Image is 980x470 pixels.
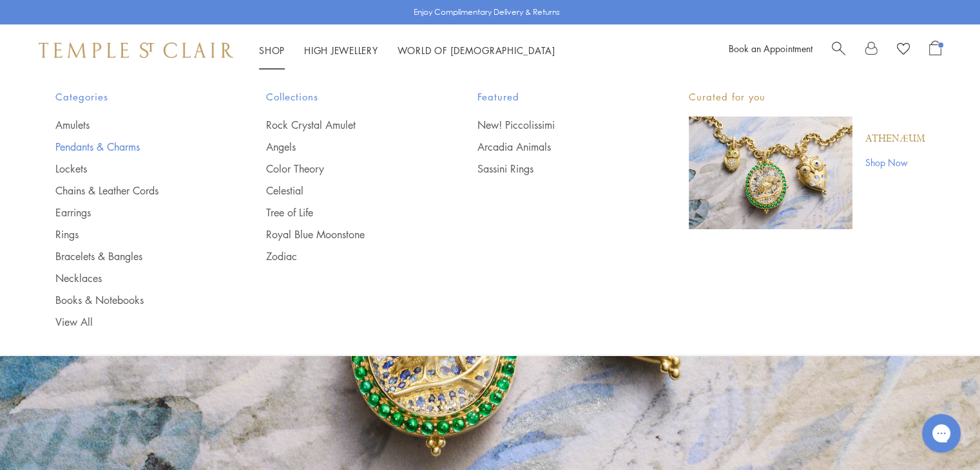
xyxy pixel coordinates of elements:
[55,249,215,263] a: Bracelets & Bangles
[55,315,215,329] a: View All
[398,44,555,57] a: World of [DEMOGRAPHIC_DATA]World of [DEMOGRAPHIC_DATA]
[729,42,812,55] a: Book an Appointment
[477,89,637,105] span: Featured
[304,44,378,57] a: High JewelleryHigh Jewellery
[266,227,426,241] a: Royal Blue Moonstone
[929,41,941,60] a: Open Shopping Bag
[55,271,215,285] a: Necklaces
[266,205,426,220] a: Tree of Life
[55,89,215,105] span: Categories
[266,89,426,105] span: Collections
[259,42,555,59] nav: Main navigation
[55,227,215,241] a: Rings
[266,162,426,176] a: Color Theory
[832,41,845,60] a: Search
[897,41,910,60] a: View Wishlist
[266,140,426,154] a: Angels
[55,183,215,198] a: Chains & Leather Cords
[477,140,637,154] a: Arcadia Animals
[55,140,215,154] a: Pendants & Charms
[266,118,426,132] a: Rock Crystal Amulet
[55,162,215,176] a: Lockets
[39,42,233,58] img: Temple St. Clair
[689,89,925,105] p: Curated for you
[477,162,637,176] a: Sassini Rings
[55,118,215,132] a: Amulets
[477,118,637,132] a: New! Piccolissimi
[55,293,215,307] a: Books & Notebooks
[266,183,426,198] a: Celestial
[259,44,285,57] a: ShopShop
[865,155,925,169] a: Shop Now
[55,205,215,220] a: Earrings
[414,6,560,19] p: Enjoy Complimentary Delivery & Returns
[266,249,426,263] a: Zodiac
[865,132,925,146] a: Athenæum
[916,409,967,457] iframe: Gorgias live chat messenger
